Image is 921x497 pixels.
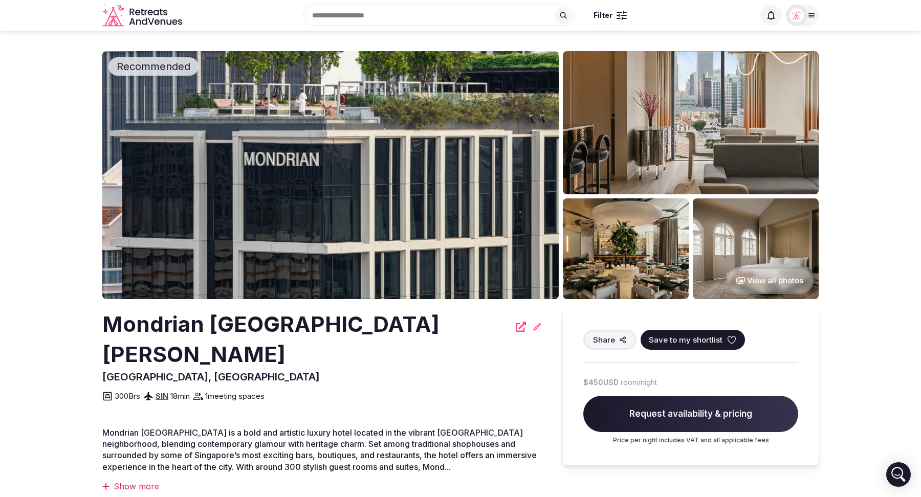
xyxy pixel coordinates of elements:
[726,267,814,294] button: View all photos
[102,481,542,492] div: Show more
[563,198,689,299] img: Venue gallery photo
[583,436,798,445] p: Price per night includes VAT and all applicable fees
[115,391,140,401] span: 300 Brs
[102,4,184,27] a: Visit the homepage
[583,377,619,388] span: $450 USD
[587,6,633,25] button: Filter
[102,309,510,370] h2: Mondrian [GEOGRAPHIC_DATA] [PERSON_NAME]
[102,371,320,383] span: [GEOGRAPHIC_DATA], [GEOGRAPHIC_DATA]
[593,334,615,345] span: Share
[102,4,184,27] svg: Retreats and Venues company logo
[156,391,168,401] a: SIN
[649,334,722,345] span: Save to my shortlist
[102,51,559,299] img: Venue cover photo
[641,330,745,350] button: Save to my shortlist
[583,396,798,433] span: Request availability & pricing
[170,391,190,401] span: 18 min
[563,51,819,194] img: Venue gallery photo
[790,8,804,22] img: Matt Grant Oakes
[108,57,199,76] div: Recommended
[594,10,612,20] span: Filter
[113,59,194,74] span: Recommended
[693,198,819,299] img: Venue gallery photo
[886,462,911,487] div: Open Intercom Messenger
[205,391,265,401] span: 1 meeting spaces
[583,330,637,350] button: Share
[102,427,537,472] span: Mondrian [GEOGRAPHIC_DATA] is a bold and artistic luxury hotel located in the vibrant [GEOGRAPHIC...
[621,377,657,388] span: room/night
